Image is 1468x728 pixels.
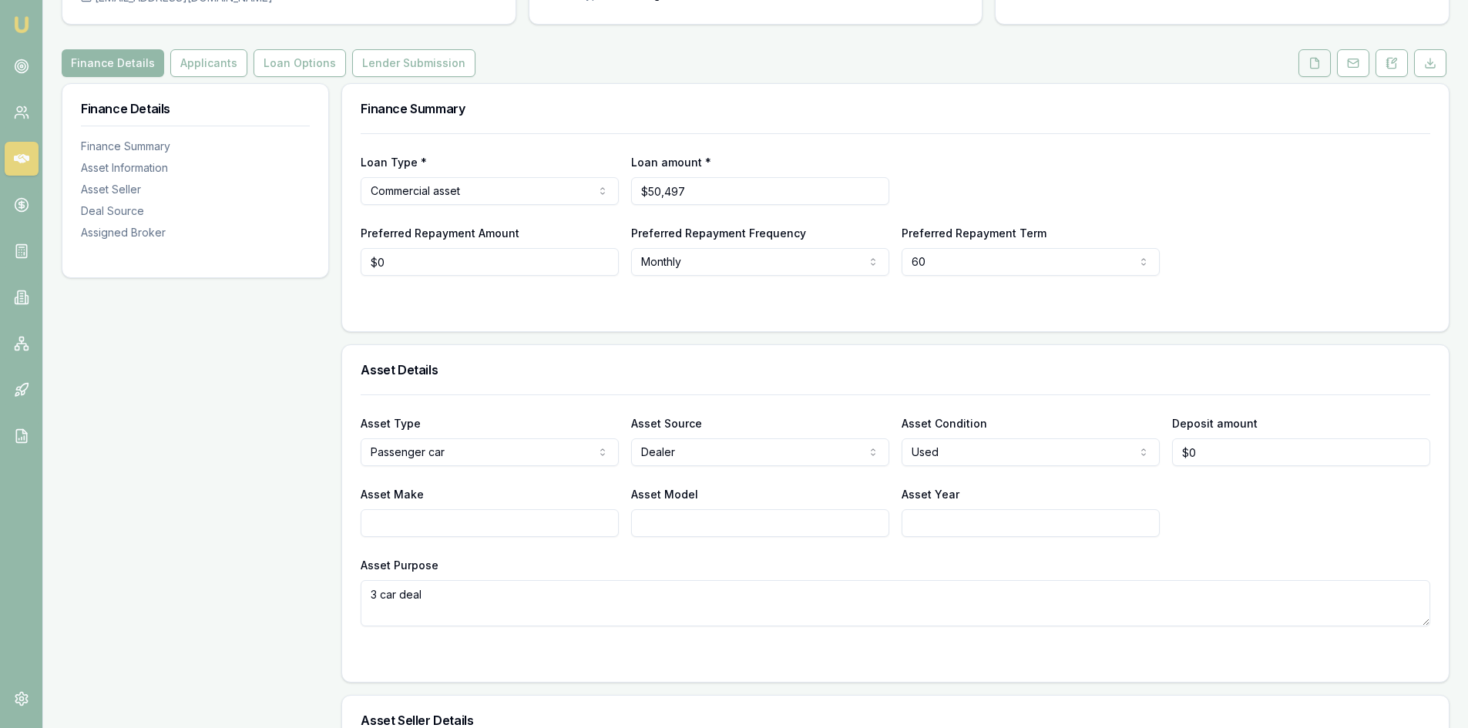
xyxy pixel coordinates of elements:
a: Finance Details [62,49,167,77]
div: Asset Information [81,160,310,176]
a: Loan Options [250,49,349,77]
div: Deal Source [81,203,310,219]
label: Asset Condition [902,417,987,430]
a: Applicants [167,49,250,77]
div: Asset Seller [81,182,310,197]
label: Asset Make [361,488,424,501]
a: Lender Submission [349,49,479,77]
img: emu-icon-u.png [12,15,31,34]
input: $ [361,248,619,276]
input: $ [631,177,889,205]
label: Loan amount * [631,156,711,169]
label: Deposit amount [1172,417,1258,430]
h3: Asset Seller Details [361,714,1430,726]
textarea: 3 car deal [361,580,1430,626]
label: Preferred Repayment Frequency [631,226,806,240]
div: Assigned Broker [81,225,310,240]
label: Asset Year [902,488,959,501]
label: Asset Type [361,417,421,430]
div: Finance Summary [81,139,310,154]
h3: Asset Details [361,364,1430,376]
h3: Finance Summary [361,102,1430,115]
button: Applicants [170,49,247,77]
h3: Finance Details [81,102,310,115]
label: Asset Model [631,488,698,501]
button: Lender Submission [352,49,475,77]
input: $ [1172,438,1430,466]
label: Asset Purpose [361,559,438,572]
label: Preferred Repayment Term [902,226,1046,240]
label: Preferred Repayment Amount [361,226,519,240]
button: Finance Details [62,49,164,77]
label: Asset Source [631,417,702,430]
label: Loan Type * [361,156,427,169]
button: Loan Options [254,49,346,77]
